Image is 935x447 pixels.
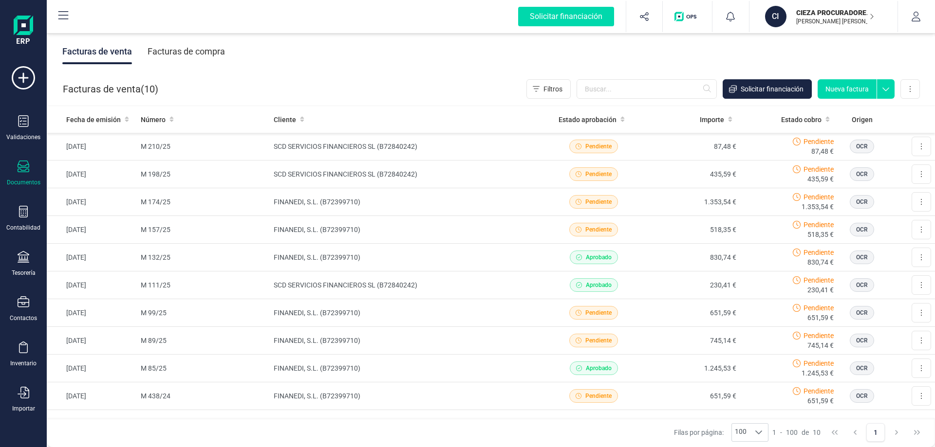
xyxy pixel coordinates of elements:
div: Facturas de venta [62,39,132,64]
img: Logo de OPS [674,12,700,21]
td: [DATE] [47,161,137,188]
div: Contabilidad [6,224,40,232]
span: OCR [856,142,868,151]
span: 100 [786,428,798,437]
span: Estado aprobación [559,115,617,125]
span: Aprobado [586,253,612,262]
td: FINANEDI, S.L. (B72399710) [270,327,544,355]
span: OCR [856,336,868,345]
span: Aprobado [586,364,612,373]
span: OCR [856,170,868,179]
span: Pendiente [804,220,834,230]
p: [PERSON_NAME] [PERSON_NAME] [796,18,874,25]
span: 1.353,54 € [802,202,834,212]
div: Facturas de compra [148,39,225,64]
span: 830,74 € [807,257,834,267]
td: SCD SERVICIOS FINANCIEROS SL (B72840242) [270,161,544,188]
td: 518,35 € [642,216,740,244]
span: 10 [813,428,821,437]
td: M 111/25 [137,271,270,299]
td: M 210/25 [137,133,270,161]
div: Importar [12,405,35,412]
span: OCR [856,253,868,262]
td: SCD SERVICIOS FINANCIEROS SL (B72840242) [270,271,544,299]
td: 87,48 € [642,133,740,161]
div: Facturas de venta ( ) [63,79,158,99]
span: Origen [852,115,873,125]
span: Pendiente [585,142,612,151]
button: Filtros [526,79,571,99]
span: Solicitar financiación [741,84,804,94]
td: [DATE] [47,271,137,299]
td: M 157/25 [137,216,270,244]
span: Fecha de emisión [66,115,121,125]
span: 10 [144,82,155,96]
td: FINANEDI, S.L. (B72399710) [270,216,544,244]
div: CI [765,6,786,27]
span: 518,35 € [807,230,834,239]
span: Pendiente [585,308,612,317]
td: FINANEDI, S.L. (B72399710) [270,188,544,216]
td: [DATE] [47,216,137,244]
td: [DATE] [47,299,137,327]
div: Validaciones [6,133,40,141]
div: Contactos [10,314,37,322]
span: 435,59 € [807,174,834,184]
td: 745,14 € [642,327,740,355]
span: 87,48 € [811,146,834,156]
td: M 174/25 [137,188,270,216]
span: Número [141,115,166,125]
span: Filtros [543,84,562,94]
td: FINANEDI, S.L. (B72399710) [270,382,544,410]
span: OCR [856,364,868,373]
td: M 198/25 [137,161,270,188]
td: [DATE] [47,188,137,216]
span: Aprobado [586,281,612,289]
td: M 85/25 [137,355,270,382]
span: Estado cobro [781,115,822,125]
td: M 438/24 [137,382,270,410]
td: [DATE] [47,382,137,410]
input: Buscar... [577,79,717,99]
td: M 99/25 [137,299,270,327]
span: OCR [856,308,868,317]
td: M 132/25 [137,244,270,271]
button: First Page [825,423,844,442]
span: de [802,428,809,437]
td: 435,59 € [642,161,740,188]
span: Importe [700,115,724,125]
span: 230,41 € [807,285,834,295]
span: Pendiente [804,164,834,174]
span: 100 [732,424,749,441]
button: Logo de OPS [669,1,706,32]
button: Solicitar financiación [723,79,812,99]
div: Inventario [10,359,37,367]
td: M 89/25 [137,327,270,355]
span: Pendiente [585,225,612,234]
span: Pendiente [585,197,612,206]
span: Pendiente [804,303,834,313]
td: FINANEDI, S.L. (B72399710) [270,244,544,271]
button: Solicitar financiación [506,1,626,32]
button: Previous Page [846,423,864,442]
button: Nueva factura [818,79,877,99]
span: Pendiente [804,137,834,146]
span: OCR [856,281,868,289]
td: FINANEDI, S.L. (B72399710) [270,299,544,327]
span: OCR [856,225,868,234]
span: Pendiente [585,392,612,400]
td: FINANEDI, S.L. (B72399710) [270,355,544,382]
span: OCR [856,392,868,400]
div: Tesorería [12,269,36,277]
span: 651,59 € [807,396,834,406]
td: 651,59 € [642,382,740,410]
div: Solicitar financiación [518,7,614,26]
button: Last Page [908,423,926,442]
span: Pendiente [804,331,834,340]
td: [DATE] [47,355,137,382]
span: Pendiente [804,192,834,202]
span: Pendiente [804,386,834,396]
span: 745,14 € [807,340,834,350]
span: Pendiente [585,336,612,345]
span: OCR [856,197,868,206]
